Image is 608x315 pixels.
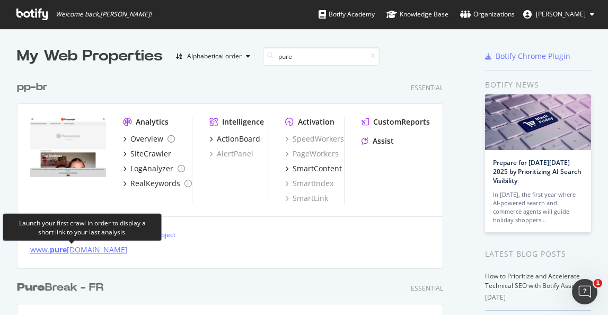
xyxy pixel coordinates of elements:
a: Assist [362,136,394,146]
div: Alphabetical order [187,53,242,59]
div: In [DATE], the first year where AI-powered search and commerce agents will guide holiday shoppers… [493,190,583,224]
a: ActionBoard [209,134,260,144]
div: My Web Properties [17,46,163,67]
iframe: Intercom live chat [572,279,597,304]
a: SmartIndex [285,178,333,189]
div: ActionBoard [217,134,260,144]
a: SiteCrawler [123,148,171,159]
div: Botify Academy [319,9,375,20]
div: RealKeywords [130,178,180,189]
div: Break - FR [17,280,103,295]
div: CustomReports [373,117,430,127]
span: Alexandre CRUZ [536,10,586,19]
div: Activation [298,117,334,127]
div: Botify Chrome Plugin [496,51,570,62]
div: pp-br [17,80,48,95]
div: Assist [373,136,394,146]
a: Overview [123,134,175,144]
a: PureBreak - FR [17,280,108,295]
div: SiteCrawler [130,148,171,159]
div: Botify news [485,79,591,91]
a: Prepare for [DATE][DATE] 2025 by Prioritizing AI Search Visibility [493,158,581,185]
a: SmartContent [285,163,342,174]
img: www.purebreak.com.br [30,117,106,177]
div: Organizations [460,9,515,20]
div: Latest Blog Posts [485,248,591,260]
div: Essential [411,284,443,293]
div: LogAnalyzer [130,163,173,174]
a: LogAnalyzer [123,163,185,174]
b: Pure [17,282,45,293]
a: RealKeywords [123,178,192,189]
div: Analytics [136,117,169,127]
input: Search [263,47,380,66]
div: Intelligence [222,117,264,127]
a: www.pure[DOMAIN_NAME] [30,244,128,255]
a: pp-br [17,80,52,95]
button: [PERSON_NAME] [515,6,603,23]
a: SpeedWorkers [285,134,344,144]
div: Essential [411,83,443,92]
a: CustomReports [362,117,430,127]
b: pure [50,244,67,255]
a: Botify Chrome Plugin [485,51,570,62]
button: Alphabetical order [171,48,254,65]
a: SmartLink [285,193,328,204]
a: AlertPanel [209,148,253,159]
span: 1 [594,279,602,287]
a: How to Prioritize and Accelerate Technical SEO with Botify Assist [485,272,580,290]
div: SmartContent [293,163,342,174]
div: [DATE] [485,293,591,302]
div: Overview [130,134,163,144]
div: Knowledge Base [386,9,448,20]
img: Prepare for Black Friday 2025 by Prioritizing AI Search Visibility [485,94,591,150]
div: Launch your first crawl in order to display a short link to your last analysis. [12,218,153,236]
span: Welcome back, [PERSON_NAME] ! [56,10,152,19]
a: PageWorkers [285,148,339,159]
div: www. [DOMAIN_NAME] [30,244,128,255]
